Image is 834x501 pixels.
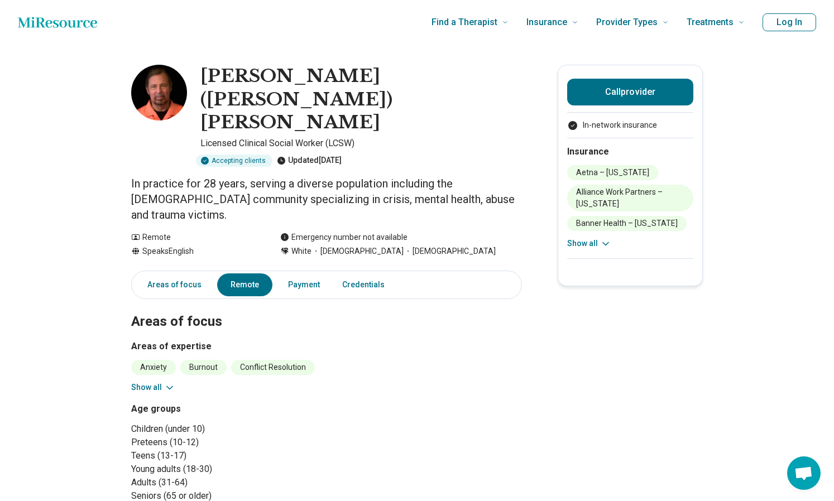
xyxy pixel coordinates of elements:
[280,232,408,243] div: Emergency number not available
[281,273,327,296] a: Payment
[231,360,315,375] li: Conflict Resolution
[567,79,693,105] button: Callprovider
[131,360,176,375] li: Anxiety
[200,65,522,134] h1: [PERSON_NAME] ([PERSON_NAME]) [PERSON_NAME]
[18,11,97,33] a: Home page
[311,245,404,257] span: [DEMOGRAPHIC_DATA]
[134,273,208,296] a: Areas of focus
[131,436,322,449] li: Preteens (10-12)
[131,245,258,257] div: Speaks English
[131,422,322,436] li: Children (under 10)
[131,449,322,463] li: Teens (13-17)
[131,476,322,489] li: Adults (31-64)
[432,15,497,30] span: Find a Therapist
[404,245,496,257] span: [DEMOGRAPHIC_DATA]
[131,402,322,416] h3: Age groups
[131,463,322,476] li: Young adults (18-30)
[196,155,272,167] div: Accepting clients
[180,360,227,375] li: Burnout
[131,286,522,331] h2: Areas of focus
[567,216,687,231] li: Banner Health – [US_STATE]
[131,176,522,223] p: In practice for 28 years, serving a diverse population including the [DEMOGRAPHIC_DATA] community...
[763,13,816,31] button: Log In
[131,382,175,393] button: Show all
[131,65,187,121] img: Joseph Gaunt, Licensed Clinical Social Worker (LCSW)
[787,456,821,490] div: Open chat
[131,340,522,353] h3: Areas of expertise
[596,15,658,30] span: Provider Types
[567,119,693,131] ul: Payment options
[567,185,693,211] li: Alliance Work Partners – [US_STATE]
[567,145,693,158] h2: Insurance
[567,238,611,249] button: Show all
[687,15,734,30] span: Treatments
[526,15,567,30] span: Insurance
[291,245,311,257] span: White
[131,232,258,243] div: Remote
[200,137,522,150] p: Licensed Clinical Social Worker (LCSW)
[567,165,658,180] li: Aetna – [US_STATE]
[335,273,398,296] a: Credentials
[217,273,272,296] a: Remote
[277,155,342,167] div: Updated [DATE]
[567,119,693,131] li: In-network insurance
